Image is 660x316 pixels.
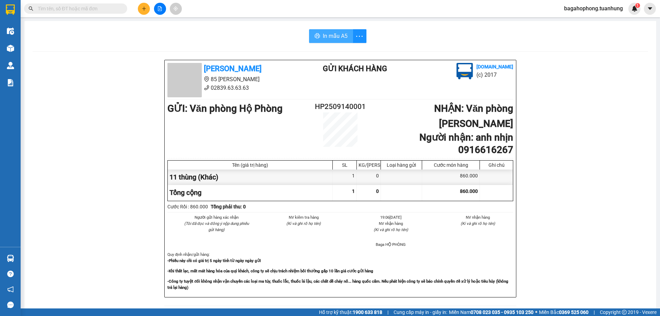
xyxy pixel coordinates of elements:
[535,311,537,314] span: ⚪️
[376,188,379,194] span: 0
[154,3,166,15] button: file-add
[184,221,249,232] i: (Tôi đã đọc và đồng ý nộp dung phiếu gửi hàng)
[7,271,14,277] span: question-circle
[138,3,150,15] button: plus
[7,79,14,86] img: solution-icon
[167,269,373,273] strong: -Khi thất lạc, mất mát hàng hóa của quý khách, công ty sẽ chịu trách nhiệm bồi thường gấp 10 lần ...
[644,3,656,15] button: caret-down
[323,64,387,73] b: Gửi khách hàng
[7,62,14,69] img: warehouse-icon
[167,84,295,92] li: 02839.63.63.63
[476,70,513,79] li: (c) 2017
[539,308,588,316] span: Miền Bắc
[333,170,357,185] div: 1
[167,103,283,114] b: GỬI : Văn phòng Hộ Phòng
[142,6,146,11] span: plus
[334,162,355,168] div: SL
[181,214,252,220] li: Người gửi hàng xác nhận
[443,214,514,220] li: NV nhận hàng
[7,255,14,262] img: warehouse-icon
[204,64,262,73] b: [PERSON_NAME]
[29,6,33,11] span: search
[434,103,513,129] b: NHẬN : Văn phòng [PERSON_NAME]
[636,3,639,8] span: 1
[7,302,14,308] span: message
[167,279,508,290] strong: -Công ty tuyệt đối không nhận vận chuyển các loại ma túy, thuốc lắc, thuốc lá lậu, các chất dễ ch...
[168,170,333,185] div: 11 thùng (Khác)
[6,4,15,15] img: logo-vxr
[422,170,480,185] div: 860.000
[169,188,201,197] span: Tổng cộng
[319,308,382,316] span: Hỗ trợ kỹ thuật:
[157,6,162,11] span: file-add
[353,29,366,43] button: more
[355,214,426,220] li: 19:06[DATE]
[419,132,513,155] b: Người nhận : anh nhịn 0916616267
[424,162,478,168] div: Cước món hàng
[353,32,366,41] span: more
[286,221,321,226] i: (Kí và ghi rõ họ tên)
[353,309,382,315] strong: 1900 633 818
[167,251,513,290] div: Quy định nhận/gửi hàng :
[211,204,246,209] b: Tổng phải thu: 0
[323,32,348,40] span: In mẫu A5
[268,214,339,220] li: NV kiểm tra hàng
[449,308,533,316] span: Miền Nam
[559,309,588,315] strong: 0369 525 060
[309,29,353,43] button: printerIn mẫu A5
[204,85,209,90] span: phone
[167,203,208,210] div: Cước Rồi : 860.000
[387,308,388,316] span: |
[482,162,511,168] div: Ghi chú
[456,63,473,79] img: logo.jpg
[169,162,331,168] div: Tên (giá trị hàng)
[394,308,447,316] span: Cung cấp máy in - giấy in:
[622,310,627,315] span: copyright
[559,4,628,13] span: bagahophong.tuanhung
[355,241,426,248] li: Baga HỘ PHÒNG
[357,170,381,185] div: 0
[359,162,379,168] div: KG/[PERSON_NAME]
[167,75,295,84] li: 85 [PERSON_NAME]
[635,3,640,8] sup: 1
[7,286,14,293] span: notification
[7,45,14,52] img: warehouse-icon
[173,6,178,11] span: aim
[594,308,595,316] span: |
[38,5,119,12] input: Tìm tên, số ĐT hoặc mã đơn
[460,188,478,194] span: 860.000
[315,33,320,40] span: printer
[167,258,261,263] strong: -Phiếu này chỉ có giá trị 5 ngày tính từ ngày ngày gửi
[204,76,209,82] span: environment
[383,162,420,168] div: Loại hàng gửi
[647,6,653,12] span: caret-down
[471,309,533,315] strong: 0708 023 035 - 0935 103 250
[355,220,426,227] li: NV nhận hàng
[7,28,14,35] img: warehouse-icon
[461,221,495,226] i: (Kí và ghi rõ họ tên)
[631,6,638,12] img: icon-new-feature
[476,64,513,69] b: [DOMAIN_NAME]
[311,101,369,112] h2: HP2509140001
[170,3,182,15] button: aim
[352,188,355,194] span: 1
[374,227,408,232] i: (Kí và ghi rõ họ tên)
